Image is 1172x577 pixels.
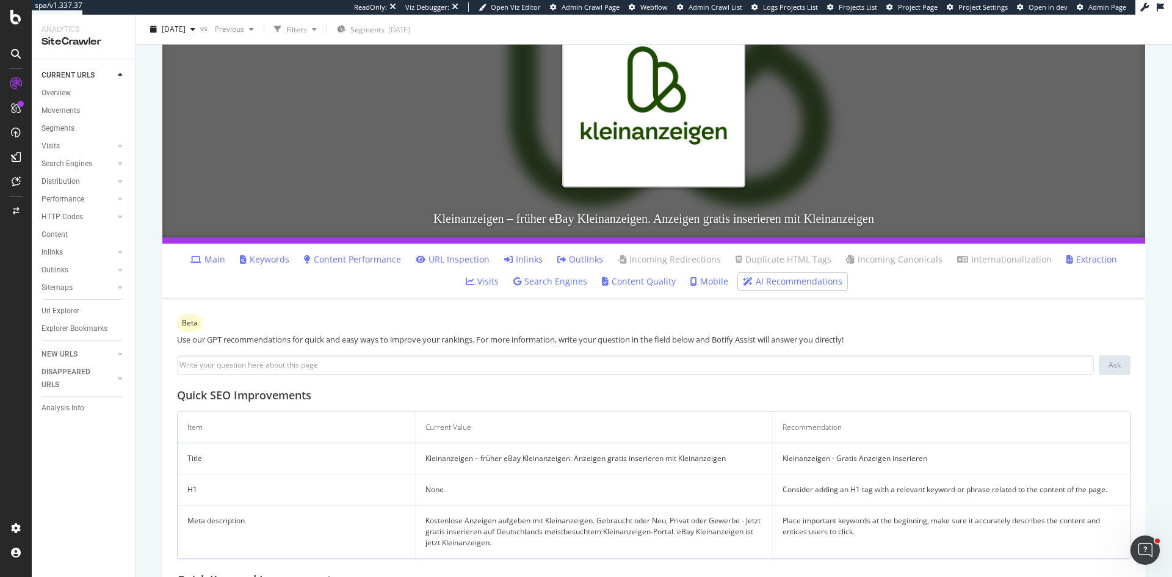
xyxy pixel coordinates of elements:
a: Webflow [629,2,668,12]
span: vs [200,23,210,33]
button: Filters [269,20,322,39]
div: HTTP Codes [42,211,83,223]
a: Admin Page [1077,2,1126,12]
a: Content Quality [602,275,676,288]
iframe: Intercom live chat [1130,535,1160,565]
a: Search Engines [513,275,587,288]
a: Distribution [42,175,114,188]
td: Kleinanzeigen - Gratis Anzeigen inserieren [773,443,1130,474]
div: Search Engines [42,158,92,170]
td: Consider adding an H1 tag with a relevant keyword or phrase related to the content of the page. [773,474,1130,506]
span: Previous [210,24,244,34]
div: Visits [42,140,60,153]
a: Admin Crawl List [677,2,742,12]
td: Title [178,443,416,474]
a: Visits [466,275,499,288]
a: Project Settings [947,2,1008,12]
a: Analysis Info [42,402,126,415]
a: Project Page [886,2,938,12]
a: Visits [42,140,114,153]
td: H1 [178,474,416,506]
a: NEW URLS [42,348,114,361]
td: None [416,474,773,506]
th: Item [178,412,416,443]
div: Movements [42,104,80,117]
th: Current Value [416,412,773,443]
a: Search Engines [42,158,114,170]
span: Open in dev [1029,2,1068,12]
th: Recommendation [773,412,1130,443]
a: Outlinks [557,253,603,266]
a: Inlinks [42,246,114,259]
span: Project Page [898,2,938,12]
button: Segments[DATE] [332,20,415,39]
div: Distribution [42,175,80,188]
a: HTTP Codes [42,211,114,223]
td: Kostenlose Anzeigen aufgeben mit Kleinanzeigen. Gebraucht oder Neu, Privat oder Gewerbe - Jetzt g... [416,506,773,559]
div: Sitemaps [42,281,73,294]
a: Incoming Canonicals [846,253,942,266]
a: Keywords [240,253,289,266]
div: warning label [177,314,203,332]
div: [DATE] [388,24,410,35]
img: Kleinanzeigen – früher eBay Kleinanzeigen. Anzeigen gratis inserieren mit Kleinanzeigen [562,4,745,187]
div: Segments [42,122,74,135]
div: Performance [42,193,84,206]
a: Movements [42,104,126,117]
a: Open Viz Editor [479,2,541,12]
a: Inlinks [504,253,543,266]
div: Analysis Info [42,402,84,415]
div: Analytics [42,24,125,35]
span: Admin Crawl List [689,2,742,12]
a: Url Explorer [42,305,126,318]
span: Admin Crawl Page [562,2,620,12]
td: Meta description [178,506,416,559]
a: Sitemaps [42,281,114,294]
a: Open in dev [1017,2,1068,12]
button: [DATE] [145,20,200,39]
a: Logs Projects List [751,2,818,12]
a: CURRENT URLS [42,69,114,82]
span: Projects List [839,2,877,12]
div: Ask [1109,360,1121,370]
span: Admin Page [1088,2,1126,12]
div: Viz Debugger: [405,2,449,12]
div: Inlinks [42,246,63,259]
div: Content [42,228,68,241]
a: Main [190,253,225,266]
div: Use our GPT recommendations for quick and easy ways to improve your rankings. For more informatio... [177,334,1130,346]
span: Project Settings [958,2,1008,12]
div: NEW URLS [42,348,78,361]
h2: Quick SEO Improvements [177,390,1130,402]
a: Mobile [690,275,728,288]
a: Admin Crawl Page [550,2,620,12]
span: Open Viz Editor [491,2,541,12]
a: Explorer Bookmarks [42,322,126,335]
div: Overview [42,87,71,100]
div: Outlinks [42,264,68,277]
span: Logs Projects List [763,2,818,12]
span: Webflow [640,2,668,12]
a: Segments [42,122,126,135]
a: Duplicate HTML Tags [736,253,831,266]
a: URL Inspection [416,253,490,266]
a: DISAPPEARED URLS [42,366,114,391]
a: Incoming Redirections [618,253,721,266]
a: Internationalization [957,253,1052,266]
div: Explorer Bookmarks [42,322,107,335]
a: Content [42,228,126,241]
a: AI Recommendations [743,275,842,288]
div: ReadOnly: [354,2,387,12]
span: Beta [182,319,198,327]
div: DISAPPEARED URLS [42,366,103,391]
span: 2025 Sep. 7th [162,24,186,34]
button: Ask [1099,355,1130,375]
a: Outlinks [42,264,114,277]
a: Content Performance [304,253,401,266]
a: Extraction [1066,253,1117,266]
button: Previous [210,20,259,39]
a: Overview [42,87,126,100]
h3: Kleinanzeigen – früher eBay Kleinanzeigen. Anzeigen gratis inserieren mit Kleinanzeigen [162,200,1145,238]
td: Place important keywords at the beginning, make sure it accurately describes the content and enti... [773,506,1130,559]
div: CURRENT URLS [42,69,95,82]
